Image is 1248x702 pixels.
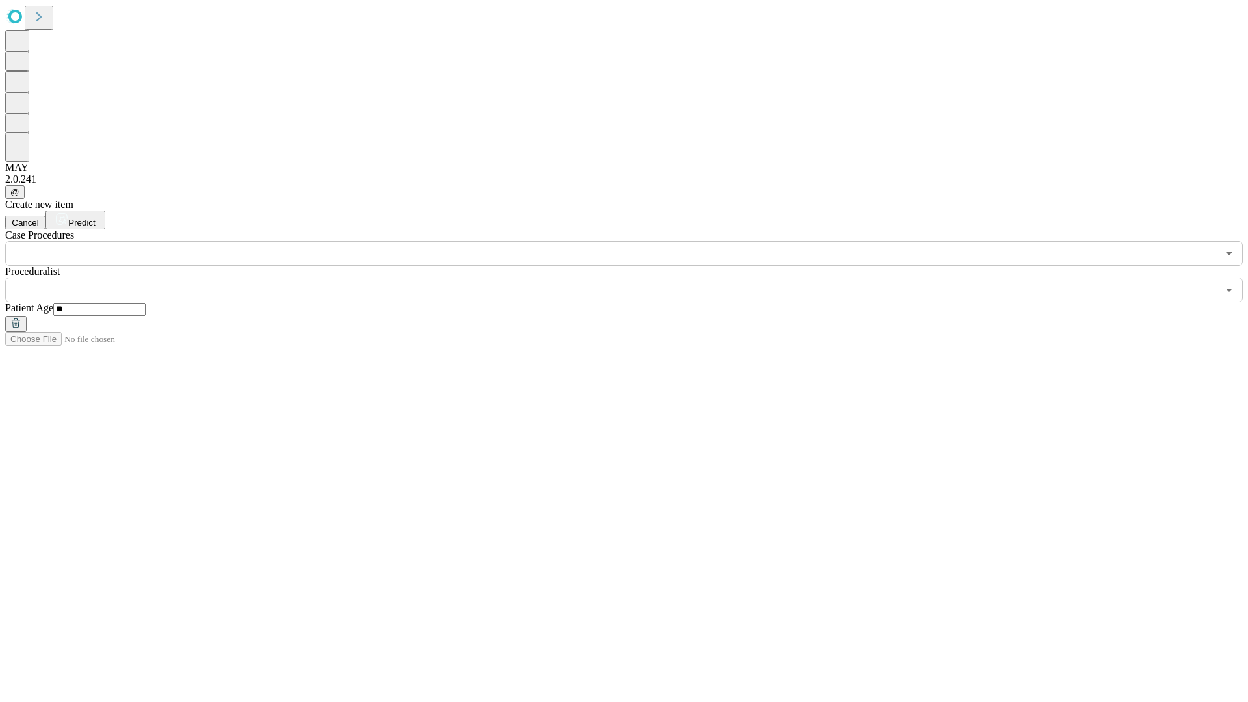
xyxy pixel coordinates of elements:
button: Open [1220,244,1238,263]
div: MAY [5,162,1243,174]
button: Predict [45,211,105,229]
span: Cancel [12,218,39,227]
button: @ [5,185,25,199]
span: Create new item [5,199,73,210]
span: Proceduralist [5,266,60,277]
button: Open [1220,281,1238,299]
div: 2.0.241 [5,174,1243,185]
span: Predict [68,218,95,227]
span: Scheduled Procedure [5,229,74,240]
span: @ [10,187,19,197]
button: Cancel [5,216,45,229]
span: Patient Age [5,302,53,313]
